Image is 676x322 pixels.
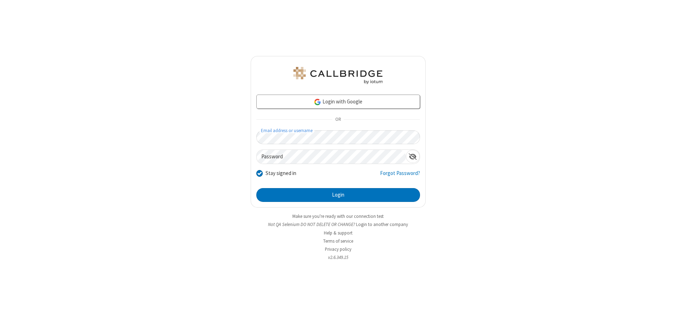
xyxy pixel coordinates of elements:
li: Not QA Selenium DO NOT DELETE OR CHANGE? [251,221,426,228]
a: Terms of service [323,238,353,244]
a: Help & support [324,230,352,236]
img: QA Selenium DO NOT DELETE OR CHANGE [292,67,384,84]
div: Show password [406,150,420,163]
a: Privacy policy [325,246,351,252]
label: Stay signed in [266,169,296,177]
li: v2.6.349.15 [251,254,426,261]
button: Login [256,188,420,202]
input: Password [257,150,406,164]
span: OR [332,115,344,125]
a: Forgot Password? [380,169,420,183]
iframe: Chat [658,304,671,317]
a: Make sure you're ready with our connection test [292,213,384,219]
a: Login with Google [256,95,420,109]
input: Email address or username [256,130,420,144]
button: Login to another company [356,221,408,228]
img: google-icon.png [314,98,321,106]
